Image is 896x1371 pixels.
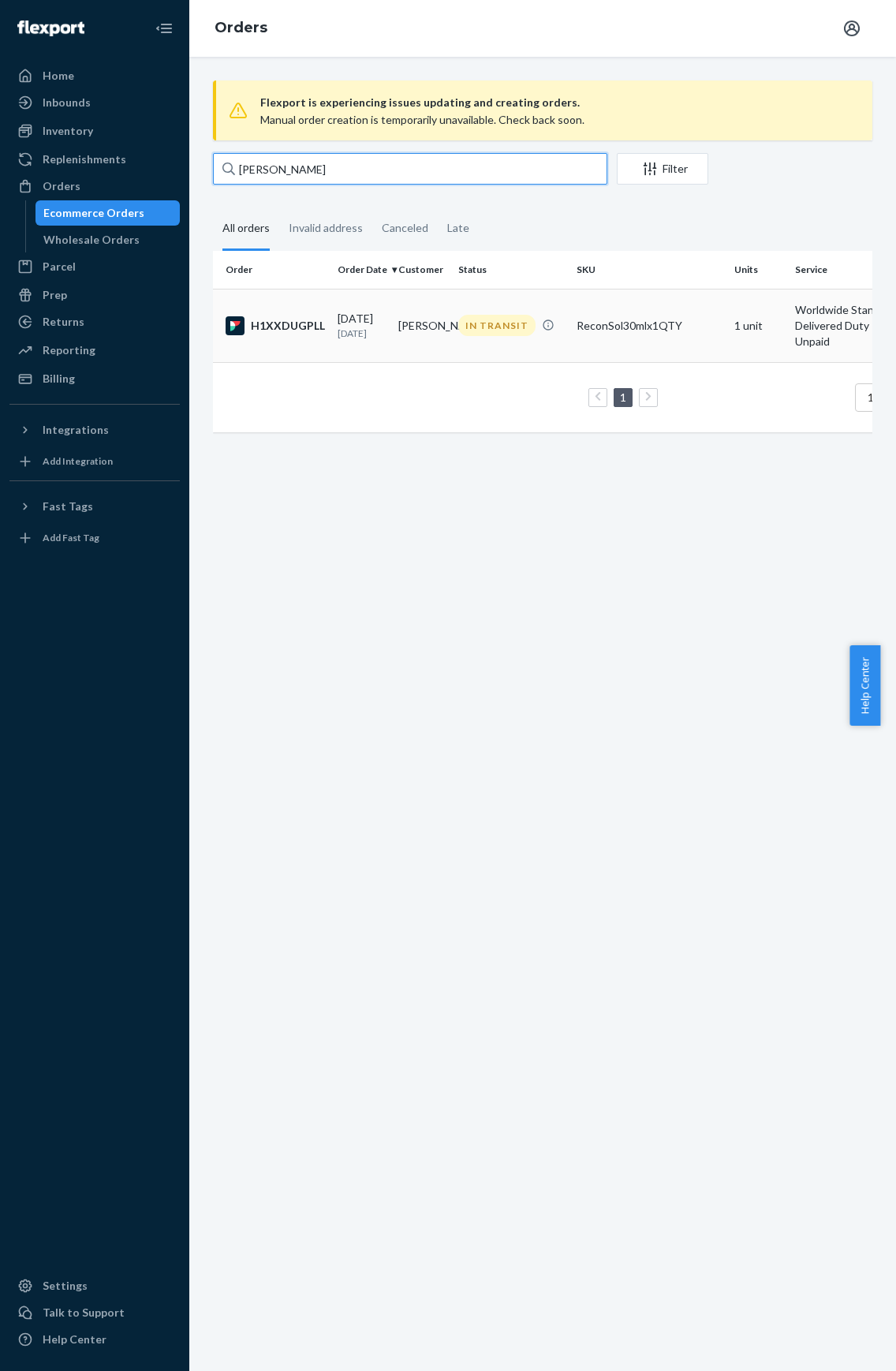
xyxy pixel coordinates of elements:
[43,342,95,358] div: Reporting
[9,174,180,199] a: Orders
[458,315,536,336] div: IN TRANSIT
[331,251,392,289] th: Order Date
[617,153,708,185] button: Filter
[43,287,67,303] div: Prep
[728,289,789,362] td: 1 unit
[9,118,180,144] a: Inventory
[43,232,140,248] div: Wholesale Orders
[398,263,446,276] div: Customer
[213,153,607,185] input: Search orders
[452,251,570,289] th: Status
[43,259,76,275] div: Parcel
[392,289,453,362] td: [PERSON_NAME]
[9,254,180,279] a: Parcel
[43,68,74,84] div: Home
[9,309,180,334] a: Returns
[617,390,629,404] a: Page 1 is your current page
[43,454,113,468] div: Add Integration
[728,251,789,289] th: Units
[43,371,75,387] div: Billing
[9,417,180,443] button: Integrations
[43,531,99,544] div: Add Fast Tag
[9,366,180,391] a: Billing
[43,95,91,110] div: Inbounds
[17,21,84,36] img: Flexport logo
[222,207,270,251] div: All orders
[43,1305,125,1321] div: Talk to Support
[849,645,880,726] button: Help Center
[43,123,93,139] div: Inventory
[260,113,584,126] span: Manual order creation is temporarily unavailable. Check back soon.
[213,251,331,289] th: Order
[9,1300,180,1325] a: Talk to Support
[9,1273,180,1298] a: Settings
[43,1278,88,1294] div: Settings
[43,314,84,330] div: Returns
[43,205,144,221] div: Ecommerce Orders
[9,338,180,363] a: Reporting
[570,251,728,289] th: SKU
[202,6,280,51] ol: breadcrumbs
[43,499,93,514] div: Fast Tags
[35,200,181,226] a: Ecommerce Orders
[9,90,180,115] a: Inbounds
[35,227,181,252] a: Wholesale Orders
[260,93,853,112] span: Flexport is experiencing issues updating and creating orders.
[9,282,180,308] a: Prep
[338,311,386,340] div: [DATE]
[9,494,180,519] button: Fast Tags
[577,318,722,334] div: ReconSol30mlx1QTY
[9,147,180,172] a: Replenishments
[382,207,428,248] div: Canceled
[148,13,180,44] button: Close Navigation
[338,327,386,340] p: [DATE]
[447,207,469,248] div: Late
[9,449,180,474] a: Add Integration
[9,525,180,551] a: Add Fast Tag
[289,207,363,248] div: Invalid address
[618,161,707,177] div: Filter
[43,151,126,167] div: Replenishments
[43,178,80,194] div: Orders
[43,1332,106,1347] div: Help Center
[215,19,267,36] a: Orders
[836,13,868,44] button: Open account menu
[226,316,325,335] div: H1XXDUGPLL
[9,63,180,88] a: Home
[9,1327,180,1352] a: Help Center
[43,422,109,438] div: Integrations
